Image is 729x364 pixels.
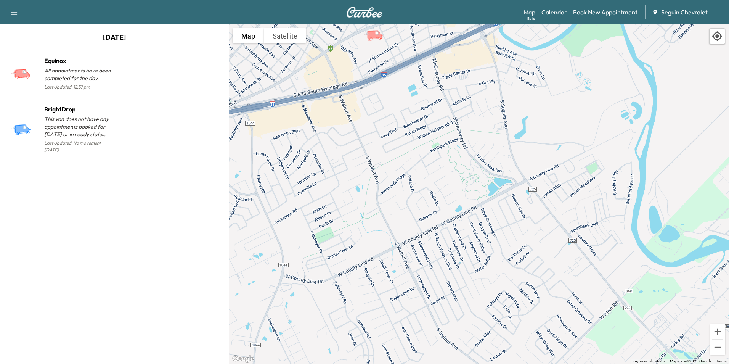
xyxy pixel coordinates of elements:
[44,67,114,82] p: All appointments have been completed for the day.
[527,16,535,21] div: Beta
[44,138,114,155] p: Last Updated: No movement [DATE]
[541,8,567,17] a: Calendar
[670,359,711,363] span: Map data ©2025 Google
[710,324,725,339] button: Zoom in
[716,359,727,363] a: Terms (opens in new tab)
[44,56,114,65] h1: Equinox
[44,105,114,114] h1: BrightDrop
[573,8,637,17] a: Book New Appointment
[346,7,383,18] img: Curbee Logo
[231,354,256,364] a: Open this area in Google Maps (opens a new window)
[231,354,256,364] img: Google
[44,82,114,92] p: Last Updated: 12:57 pm
[44,115,114,138] p: This van does not have any appointments booked for [DATE] or in ready status.
[661,8,708,17] span: Seguin Chevrolet
[710,340,725,355] button: Zoom out
[363,22,390,35] gmp-advanced-marker: Equinox
[233,28,264,43] button: Show street map
[523,8,535,17] a: MapBeta
[264,28,306,43] button: Show satellite imagery
[633,359,665,364] button: Keyboard shortcuts
[709,28,725,44] div: Recenter map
